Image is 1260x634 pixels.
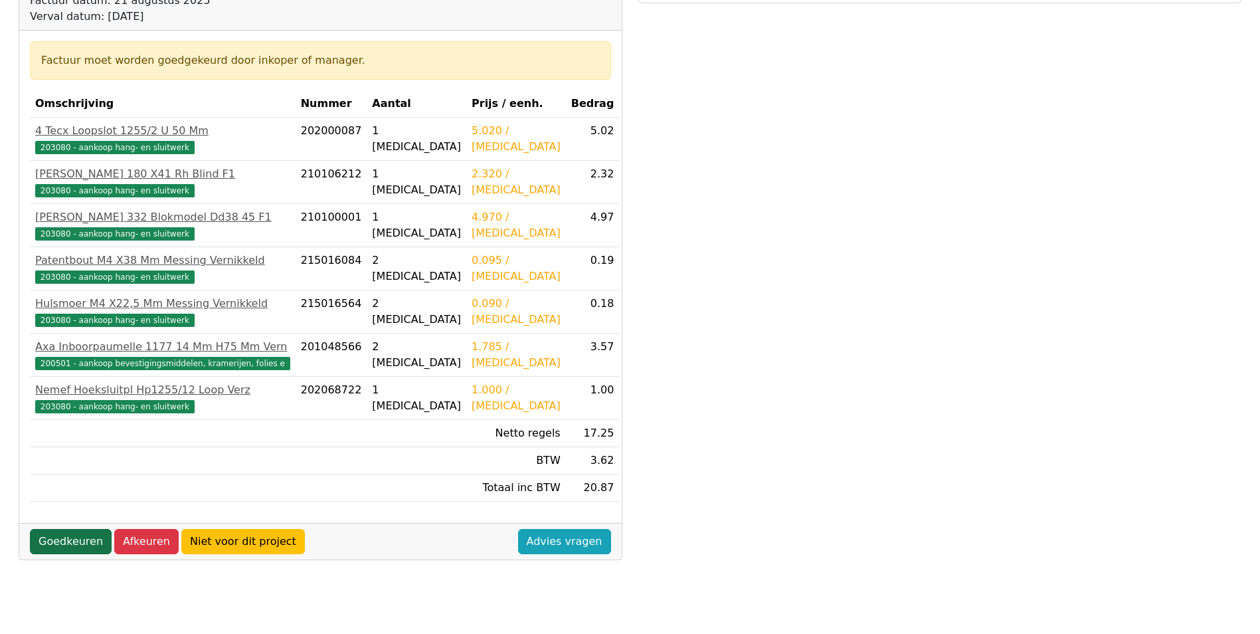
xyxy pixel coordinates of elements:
div: 1 [MEDICAL_DATA] [372,123,461,155]
div: 2 [MEDICAL_DATA] [372,253,461,284]
div: 2.320 / [MEDICAL_DATA] [472,166,561,198]
td: 17.25 [566,420,620,447]
th: Nummer [296,90,367,118]
span: 203080 - aankoop hang- en sluitwerk [35,400,195,413]
a: Hulsmoer M4 X22,5 Mm Messing Vernikkeld203080 - aankoop hang- en sluitwerk [35,296,290,328]
div: 2 [MEDICAL_DATA] [372,296,461,328]
span: 203080 - aankoop hang- en sluitwerk [35,141,195,154]
a: Patentbout M4 X38 Mm Messing Vernikkeld203080 - aankoop hang- en sluitwerk [35,253,290,284]
div: Factuur moet worden goedgekeurd door inkoper of manager. [41,53,600,68]
div: 0.095 / [MEDICAL_DATA] [472,253,561,284]
td: 0.18 [566,290,620,334]
div: 0.090 / [MEDICAL_DATA] [472,296,561,328]
span: 200501 - aankoop bevestigingsmiddelen, kramerijen, folies e [35,357,290,370]
a: Niet voor dit project [181,529,305,554]
td: 0.19 [566,247,620,290]
div: Patentbout M4 X38 Mm Messing Vernikkeld [35,253,290,268]
td: 5.02 [566,118,620,161]
span: 203080 - aankoop hang- en sluitwerk [35,314,195,327]
th: Prijs / eenh. [466,90,566,118]
div: 1 [MEDICAL_DATA] [372,382,461,414]
td: 202000087 [296,118,367,161]
a: [PERSON_NAME] 332 Blokmodel Dd38 45 F1203080 - aankoop hang- en sluitwerk [35,209,290,241]
div: [PERSON_NAME] 332 Blokmodel Dd38 45 F1 [35,209,290,225]
td: 3.62 [566,447,620,475]
a: Nemef Hoeksluitpl Hp1255/12 Loop Verz203080 - aankoop hang- en sluitwerk [35,382,290,414]
div: Nemef Hoeksluitpl Hp1255/12 Loop Verz [35,382,290,398]
td: 2.32 [566,161,620,204]
span: 203080 - aankoop hang- en sluitwerk [35,184,195,197]
td: 202068722 [296,377,367,420]
td: 201048566 [296,334,367,377]
td: 215016084 [296,247,367,290]
td: 4.97 [566,204,620,247]
th: Aantal [367,90,466,118]
div: 5.020 / [MEDICAL_DATA] [472,123,561,155]
div: 4.970 / [MEDICAL_DATA] [472,209,561,241]
span: 203080 - aankoop hang- en sluitwerk [35,227,195,241]
div: 4 Tecx Loopslot 1255/2 U 50 Mm [35,123,290,139]
td: 210100001 [296,204,367,247]
td: Netto regels [466,420,566,447]
div: Verval datum: [DATE] [30,9,371,25]
a: Advies vragen [518,529,611,554]
td: BTW [466,447,566,475]
a: Axa Inboorpaumelle 1177 14 Mm H75 Mm Vern200501 - aankoop bevestigingsmiddelen, kramerijen, folies e [35,339,290,371]
div: 1.785 / [MEDICAL_DATA] [472,339,561,371]
a: Goedkeuren [30,529,112,554]
a: [PERSON_NAME] 180 X41 Rh Blind F1203080 - aankoop hang- en sluitwerk [35,166,290,198]
th: Bedrag [566,90,620,118]
th: Omschrijving [30,90,296,118]
div: 1 [MEDICAL_DATA] [372,166,461,198]
a: Afkeuren [114,529,179,554]
td: 210106212 [296,161,367,204]
div: [PERSON_NAME] 180 X41 Rh Blind F1 [35,166,290,182]
td: 20.87 [566,475,620,502]
div: 1.000 / [MEDICAL_DATA] [472,382,561,414]
td: 1.00 [566,377,620,420]
div: 2 [MEDICAL_DATA] [372,339,461,371]
td: Totaal inc BTW [466,475,566,502]
a: 4 Tecx Loopslot 1255/2 U 50 Mm203080 - aankoop hang- en sluitwerk [35,123,290,155]
div: Hulsmoer M4 X22,5 Mm Messing Vernikkeld [35,296,290,312]
div: 1 [MEDICAL_DATA] [372,209,461,241]
div: Axa Inboorpaumelle 1177 14 Mm H75 Mm Vern [35,339,290,355]
td: 3.57 [566,334,620,377]
span: 203080 - aankoop hang- en sluitwerk [35,270,195,284]
td: 215016564 [296,290,367,334]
